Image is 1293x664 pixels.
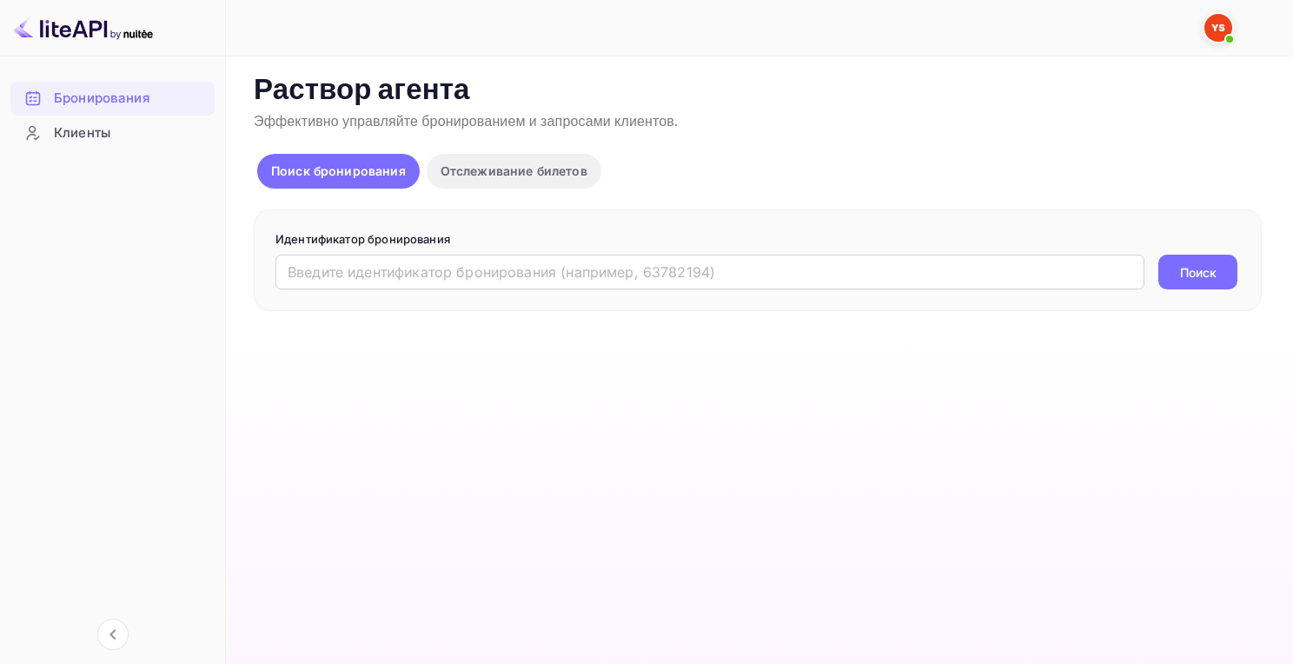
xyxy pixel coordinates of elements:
input: Введите идентификатор бронирования (например, 63782194) [275,255,1144,289]
img: Логотип LiteAPI [14,14,153,42]
a: Бронирования [10,82,215,114]
ya-tr-span: Клиенты [54,123,110,143]
ya-tr-span: Эффективно управляйте бронированием и запросами клиентов. [254,113,678,131]
ya-tr-span: Поиск бронирования [271,163,406,178]
div: Бронирования [10,82,215,116]
ya-tr-span: Идентификатор бронирования [275,232,450,246]
ya-tr-span: Поиск [1180,263,1217,282]
ya-tr-span: Отслеживание билетов [441,163,587,178]
img: Служба Поддержки Яндекса [1204,14,1232,42]
button: Свернуть навигацию [97,619,129,650]
div: Клиенты [10,116,215,150]
ya-tr-span: Бронирования [54,89,149,109]
ya-tr-span: Раствор агента [254,72,470,110]
a: Клиенты [10,116,215,149]
button: Поиск [1158,255,1237,289]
